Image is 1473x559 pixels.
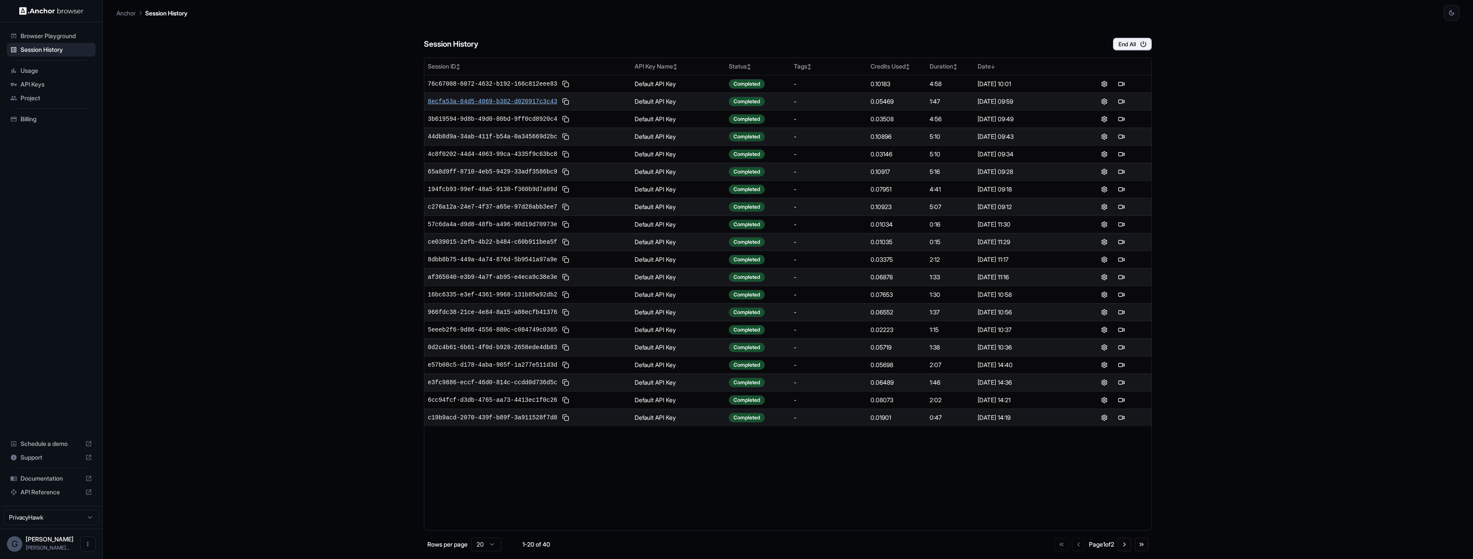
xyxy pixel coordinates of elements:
div: 0.01034 [871,220,923,229]
span: 57c6da4a-d9d8-48fb-a496-90d19d70973e [428,220,557,229]
div: [DATE] 10:56 [978,308,1071,317]
div: Session History [7,43,95,57]
div: - [794,343,864,352]
div: [DATE] 11:17 [978,255,1071,264]
div: [DATE] 14:21 [978,396,1071,404]
div: 5:16 [930,167,971,176]
div: 0.05698 [871,361,923,369]
div: 0.05469 [871,97,923,106]
div: 4:56 [930,115,971,123]
span: ↕ [953,63,957,70]
div: Date [978,62,1071,71]
div: Completed [729,79,765,89]
td: Default API Key [631,75,726,93]
div: 1:15 [930,326,971,334]
div: 0.06878 [871,273,923,281]
div: Completed [729,290,765,299]
div: Completed [729,413,765,422]
div: Completed [729,132,765,141]
div: [DATE] 10:36 [978,343,1071,352]
img: Anchor Logo [19,7,83,15]
div: - [794,378,864,387]
div: - [794,80,864,88]
td: Default API Key [631,286,726,303]
div: 0.03146 [871,150,923,158]
span: ce039015-2efb-4b22-b484-c60b911bea5f [428,238,557,246]
div: 0.10896 [871,132,923,141]
span: 44db8d9a-34ab-411f-b54a-0a345669d2bc [428,132,557,141]
span: ↕ [747,63,751,70]
div: [DATE] 09:43 [978,132,1071,141]
div: 0:15 [930,238,971,246]
div: Completed [729,255,765,264]
div: Support [7,451,95,464]
td: Default API Key [631,268,726,286]
div: 0.07951 [871,185,923,194]
div: Status [729,62,787,71]
div: [DATE] 11:29 [978,238,1071,246]
span: 966fdc38-21ce-4e84-8a15-a86ecfb41376 [428,308,557,317]
div: 2:02 [930,396,971,404]
div: Completed [729,395,765,405]
span: Session History [21,45,92,54]
span: Support [21,453,82,462]
div: API Reference [7,485,95,499]
div: 0.08073 [871,396,923,404]
div: Browser Playground [7,29,95,43]
div: [DATE] 14:19 [978,413,1071,422]
div: Completed [729,114,765,124]
td: Default API Key [631,145,726,163]
div: - [794,238,864,246]
div: 0.06489 [871,378,923,387]
p: Session History [145,9,188,18]
div: 0.10917 [871,167,923,176]
div: [DATE] 14:40 [978,361,1071,369]
div: - [794,290,864,299]
div: 0.01035 [871,238,923,246]
span: 0d2c4b61-6b61-4f0d-b928-2658ede4db83 [428,343,557,352]
span: af365040-e3b9-4a7f-ab95-e4eca9c38e3e [428,273,557,281]
span: ↕ [906,63,910,70]
div: 0.06552 [871,308,923,317]
div: Documentation [7,472,95,485]
td: Default API Key [631,163,726,180]
div: Project [7,91,95,105]
div: - [794,396,864,404]
td: Default API Key [631,110,726,128]
div: Completed [729,237,765,247]
span: 3b619594-9d8b-49d0-80bd-9ff0cd8920c4 [428,115,557,123]
div: Usage [7,64,95,78]
td: Default API Key [631,198,726,215]
span: 4c8f0202-44d4-4063-99ca-4335f9c63bc8 [428,150,557,158]
div: 0.05719 [871,343,923,352]
div: - [794,150,864,158]
div: 5:10 [930,150,971,158]
span: API Reference [21,488,82,496]
button: End All [1113,38,1152,51]
div: [DATE] 09:18 [978,185,1071,194]
div: 0.07653 [871,290,923,299]
div: 0.02223 [871,326,923,334]
div: [DATE] 09:28 [978,167,1071,176]
div: 0.03508 [871,115,923,123]
span: 76c67008-6072-4632-b192-166c812eee83 [428,80,557,88]
td: Default API Key [631,321,726,338]
div: 4:41 [930,185,971,194]
div: - [794,115,864,123]
td: Default API Key [631,374,726,391]
span: 194fcb93-99ef-48a5-9130-f360b9d7a09d [428,185,557,194]
span: Schedule a demo [21,439,82,448]
p: Rows per page [427,540,468,549]
span: ↕ [673,63,677,70]
span: Billing [21,115,92,123]
div: [DATE] 09:59 [978,97,1071,106]
div: Completed [729,149,765,159]
div: - [794,273,864,281]
div: - [794,220,864,229]
div: API Keys [7,78,95,91]
div: 1:33 [930,273,971,281]
span: Geraldo Salazar [26,535,74,543]
div: - [794,203,864,211]
span: 8ecfa53a-84d5-4069-b382-d020917c3c43 [428,97,557,106]
span: ↕ [456,63,460,70]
